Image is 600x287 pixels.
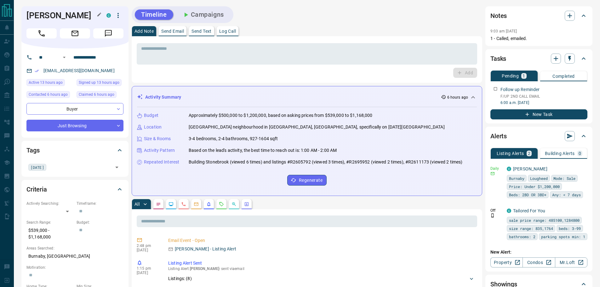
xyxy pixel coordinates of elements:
p: Send Email [161,29,184,33]
p: 0 [579,151,581,156]
a: [EMAIL_ADDRESS][DOMAIN_NAME] [43,68,115,73]
svg: Listing Alerts [206,202,211,207]
p: Repeated Interest [144,159,179,165]
svg: Email Verified [35,69,39,73]
a: [PERSON_NAME] [513,166,547,171]
span: Mode: Sale [553,175,575,181]
p: Building Stonebrook (viewed 6 times) and listings #R2605792 (viewed 3 times), #R2695952 (viewed 2... [189,159,462,165]
span: [PERSON_NAME] [190,267,219,271]
button: Regenerate [287,175,327,186]
p: Listing Alert : - sent via email [168,267,475,271]
h2: Notes [490,11,507,21]
p: Follow up Reminder [500,86,540,93]
p: [GEOGRAPHIC_DATA] neighbourhood in [GEOGRAPHIC_DATA], [GEOGRAPHIC_DATA], specifically on [DATE][G... [189,124,445,130]
span: Price: Under $1,200,000 [509,183,560,190]
p: Listing Alerts [497,151,524,156]
span: Signed up 13 hours ago [79,79,119,86]
span: Claimed 6 hours ago [79,91,114,98]
p: Activity Summary [145,94,181,100]
div: Mon Sep 15 2025 [77,91,123,100]
div: Mon Sep 15 2025 [77,79,123,88]
span: bathrooms: 2 [509,233,535,240]
svg: Email [490,171,495,176]
span: Beds: 2BD OR 3BD+ [509,192,546,198]
svg: Opportunities [231,202,237,207]
svg: Calls [181,202,186,207]
div: condos.ca [507,209,511,213]
button: New Task [490,109,587,119]
span: Burnaby [509,175,524,181]
p: [DATE] [137,248,159,252]
p: Size & Rooms [144,135,171,142]
div: condos.ca [106,13,111,18]
span: Active 13 hours ago [29,79,63,86]
p: 9:03 am [DATE] [490,29,517,33]
p: [DATE] [137,271,159,275]
h2: Alerts [490,131,507,141]
p: Add Note [134,29,154,33]
svg: Notes [156,202,161,207]
p: 2:48 pm [137,244,159,248]
p: Activity Pattern [144,147,175,154]
div: Just Browsing [26,120,123,131]
div: Mon Sep 15 2025 [26,91,73,100]
div: Tasks [490,51,587,66]
div: Notes [490,8,587,23]
button: Open [112,163,121,172]
a: Property [490,257,523,267]
div: Alerts [490,129,587,144]
p: Log Call [219,29,236,33]
div: Tags [26,143,123,158]
svg: Requests [219,202,224,207]
p: Off [490,208,503,213]
div: Mon Sep 15 2025 [26,79,73,88]
div: Buyer [26,103,123,115]
span: beds: 3-99 [559,225,581,232]
p: Areas Searched: [26,245,123,251]
div: Listings: (8) [168,273,475,284]
p: Timeframe: [77,201,123,206]
button: Timeline [135,9,173,20]
p: 3-4 bedrooms, 2-4 bathrooms, 927-1604 sqft [189,135,278,142]
h2: Tasks [490,54,506,64]
p: Pending [502,74,519,78]
p: Location [144,124,162,130]
svg: Lead Browsing Activity [169,202,174,207]
p: Burnaby, [GEOGRAPHIC_DATA] [26,251,123,261]
button: Campaigns [176,9,230,20]
div: condos.ca [507,167,511,171]
svg: Push Notification Only [490,213,495,218]
span: [DATE] [31,164,44,170]
p: 6 hours ago [447,95,468,100]
p: $539,000 - $1,168,000 [26,225,73,242]
span: parking spots min: 1 [541,233,585,240]
p: 1:15 pm [137,266,159,271]
p: Actively Searching: [26,201,73,206]
p: Email Event - Open [168,237,475,244]
button: Open [60,54,68,61]
p: Listings: ( 8 ) [168,275,192,282]
p: Send Text [191,29,212,33]
p: 2 [528,151,530,156]
p: All [134,202,140,206]
span: Message [93,28,123,38]
span: Any: < 7 days [552,192,581,198]
p: Approximately $500,000 to $1,200,000, based on asking prices from $539,000 to $1,168,000 [189,112,373,119]
span: Email [60,28,90,38]
p: Search Range: [26,220,73,225]
h1: [PERSON_NAME] [26,10,97,20]
div: Activity Summary6 hours ago [137,91,477,103]
h2: Tags [26,145,39,155]
p: Building Alerts [545,151,575,156]
p: Daily [490,166,503,171]
p: 1 - Called, emailed. [490,35,587,42]
p: Budget [144,112,158,119]
a: Condos [523,257,555,267]
a: Mr.Loft [555,257,587,267]
span: Contacted 6 hours ago [29,91,68,98]
a: Tailored For You [513,208,545,213]
p: F/UP 2ND CALL EMAIL [500,94,587,99]
p: [PERSON_NAME] - Listing Alert [175,246,236,252]
p: 6:00 a.m. [DATE] [500,100,587,106]
svg: Agent Actions [244,202,249,207]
